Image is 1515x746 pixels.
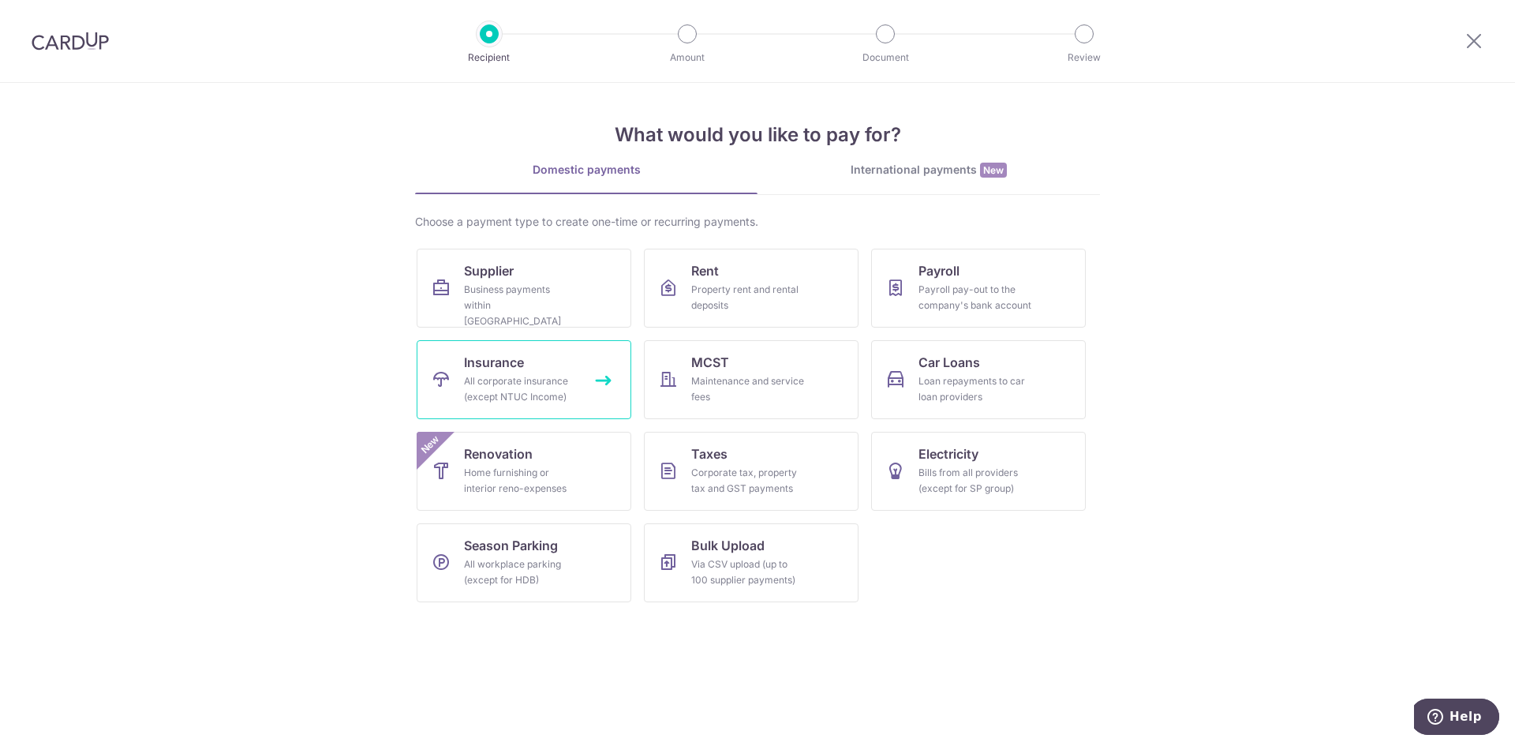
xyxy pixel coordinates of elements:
[415,214,1100,230] div: Choose a payment type to create one-time or recurring payments.
[871,432,1086,511] a: ElectricityBills from all providers (except for SP group)
[415,162,757,178] div: Domestic payments
[1414,699,1499,738] iframe: Opens a widget where you can find more information
[32,32,109,51] img: CardUp
[415,121,1100,149] h4: What would you like to pay for?
[464,465,578,497] div: Home furnishing or interior reno-expenses
[918,282,1032,313] div: Payroll pay-out to the company's bank account
[417,249,631,328] a: SupplierBusiness payments within [GEOGRAPHIC_DATA]
[36,11,68,25] span: Help
[918,465,1032,497] div: Bills from all providers (except for SP group)
[691,373,805,405] div: Maintenance and service fees
[871,249,1086,328] a: PayrollPayroll pay-out to the company's bank account
[918,353,980,372] span: Car Loans
[417,340,631,419] a: InsuranceAll corporate insurance (except NTUC Income)
[980,163,1007,178] span: New
[464,373,578,405] div: All corporate insurance (except NTUC Income)
[918,261,959,280] span: Payroll
[464,261,514,280] span: Supplier
[417,523,631,602] a: Season ParkingAll workplace parking (except for HDB)
[644,340,858,419] a: MCSTMaintenance and service fees
[417,432,631,511] a: RenovationHome furnishing or interior reno-expensesNew
[691,465,805,497] div: Corporate tax, property tax and GST payments
[691,444,728,463] span: Taxes
[417,432,443,458] span: New
[1026,50,1143,66] p: Review
[644,249,858,328] a: RentProperty rent and rental deposits
[464,282,578,329] div: Business payments within [GEOGRAPHIC_DATA]
[464,353,524,372] span: Insurance
[644,432,858,511] a: TaxesCorporate tax, property tax and GST payments
[918,373,1032,405] div: Loan repayments to car loan providers
[871,340,1086,419] a: Car LoansLoan repayments to car loan providers
[691,536,765,555] span: Bulk Upload
[691,261,719,280] span: Rent
[691,353,729,372] span: MCST
[629,50,746,66] p: Amount
[757,162,1100,178] div: International payments
[431,50,548,66] p: Recipient
[464,557,578,588] div: All workplace parking (except for HDB)
[691,557,805,588] div: Via CSV upload (up to 100 supplier payments)
[918,444,978,463] span: Electricity
[691,282,805,313] div: Property rent and rental deposits
[464,536,558,555] span: Season Parking
[827,50,944,66] p: Document
[464,444,533,463] span: Renovation
[644,523,858,602] a: Bulk UploadVia CSV upload (up to 100 supplier payments)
